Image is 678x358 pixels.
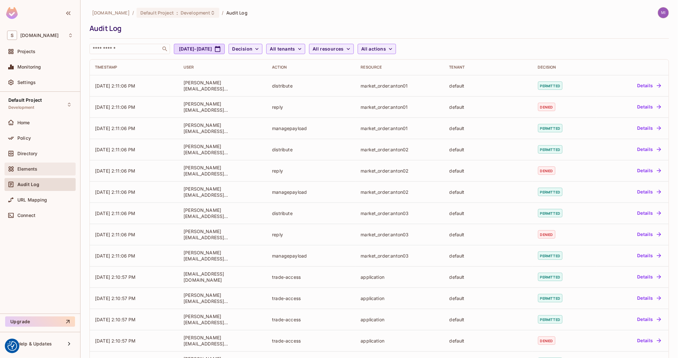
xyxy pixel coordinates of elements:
[95,296,136,301] span: [DATE] 2:10:57 PM
[5,316,75,327] button: Upgrade
[361,316,439,323] div: application
[184,101,262,113] div: [PERSON_NAME][EMAIL_ADDRESS][DOMAIN_NAME]
[449,274,528,280] div: default
[17,64,41,70] span: Monitoring
[184,250,262,262] div: [PERSON_NAME][EMAIL_ADDRESS][DOMAIN_NAME]
[361,231,439,238] div: market_order:anton03
[184,80,262,92] div: [PERSON_NAME][EMAIL_ADDRESS][DOMAIN_NAME]
[635,314,664,325] button: Details
[226,10,248,16] span: Audit Log
[538,124,562,132] span: permitted
[7,341,17,351] button: Consent Preferences
[361,104,439,110] div: market_order:anton01
[17,213,35,218] span: Connect
[449,104,528,110] div: default
[538,230,555,239] span: denied
[17,182,39,187] span: Audit Log
[538,251,562,260] span: permitted
[95,253,136,259] span: [DATE] 2:11:06 PM
[95,274,136,280] span: [DATE] 2:10:57 PM
[538,273,562,281] span: permitted
[449,168,528,174] div: default
[272,83,350,89] div: distribute
[95,83,136,89] span: [DATE] 2:11:06 PM
[635,187,664,197] button: Details
[184,122,262,134] div: [PERSON_NAME][EMAIL_ADDRESS][DOMAIN_NAME]
[95,168,136,174] span: [DATE] 2:11:06 PM
[20,33,59,38] span: Workspace: sea.live
[635,272,664,282] button: Details
[184,313,262,325] div: [PERSON_NAME][EMAIL_ADDRESS][DOMAIN_NAME]
[89,24,666,33] div: Audit Log
[17,151,37,156] span: Directory
[272,231,350,238] div: reply
[272,168,350,174] div: reply
[361,65,439,70] div: Resource
[184,292,262,304] div: [PERSON_NAME][EMAIL_ADDRESS][DOMAIN_NAME]
[538,209,562,217] span: permitted
[449,125,528,131] div: default
[272,189,350,195] div: managepayload
[313,45,344,53] span: All resources
[449,83,528,89] div: default
[449,210,528,216] div: default
[361,125,439,131] div: market_order:anton01
[538,103,555,111] span: denied
[140,10,174,16] span: Default Project
[449,65,528,70] div: Tenant
[538,336,555,345] span: denied
[184,143,262,155] div: [PERSON_NAME][EMAIL_ADDRESS][DOMAIN_NAME]
[184,165,262,177] div: [PERSON_NAME][EMAIL_ADDRESS][DOMAIN_NAME]
[132,10,134,16] li: /
[635,102,664,112] button: Details
[538,145,562,154] span: permitted
[222,10,223,16] li: /
[272,295,350,301] div: trade-access
[449,295,528,301] div: default
[635,165,664,176] button: Details
[538,315,562,324] span: permitted
[635,335,664,346] button: Details
[538,166,555,175] span: denied
[17,49,35,54] span: Projects
[635,80,664,91] button: Details
[7,341,17,351] img: Revisit consent button
[272,146,350,153] div: distribute
[358,44,396,54] button: All actions
[361,210,439,216] div: market_order:anton03
[272,210,350,216] div: distribute
[272,104,350,110] div: reply
[8,105,34,110] span: Development
[266,44,305,54] button: All tenants
[17,341,52,346] span: Help & Updates
[449,338,528,344] div: default
[361,168,439,174] div: market_order:anton02
[635,229,664,240] button: Details
[184,271,262,283] div: [EMAIL_ADDRESS][DOMAIN_NAME]
[95,211,136,216] span: [DATE] 2:11:06 PM
[272,65,350,70] div: Action
[361,253,439,259] div: market_order:anton03
[176,10,178,15] span: :
[449,189,528,195] div: default
[449,253,528,259] div: default
[95,126,136,131] span: [DATE] 2:11:06 PM
[17,166,37,172] span: Elements
[361,295,439,301] div: application
[95,232,136,237] span: [DATE] 2:11:06 PM
[449,231,528,238] div: default
[95,147,136,152] span: [DATE] 2:11:06 PM
[272,338,350,344] div: trade-access
[92,10,130,16] span: the active workspace
[95,317,136,322] span: [DATE] 2:10:57 PM
[635,144,664,155] button: Details
[635,293,664,303] button: Details
[538,81,562,90] span: permitted
[181,10,210,16] span: Development
[658,7,669,18] img: michal.wojcik@testshipping.com
[538,294,562,302] span: permitted
[635,250,664,261] button: Details
[17,80,36,85] span: Settings
[184,228,262,240] div: [PERSON_NAME][EMAIL_ADDRESS][DOMAIN_NAME]
[17,197,47,203] span: URL Mapping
